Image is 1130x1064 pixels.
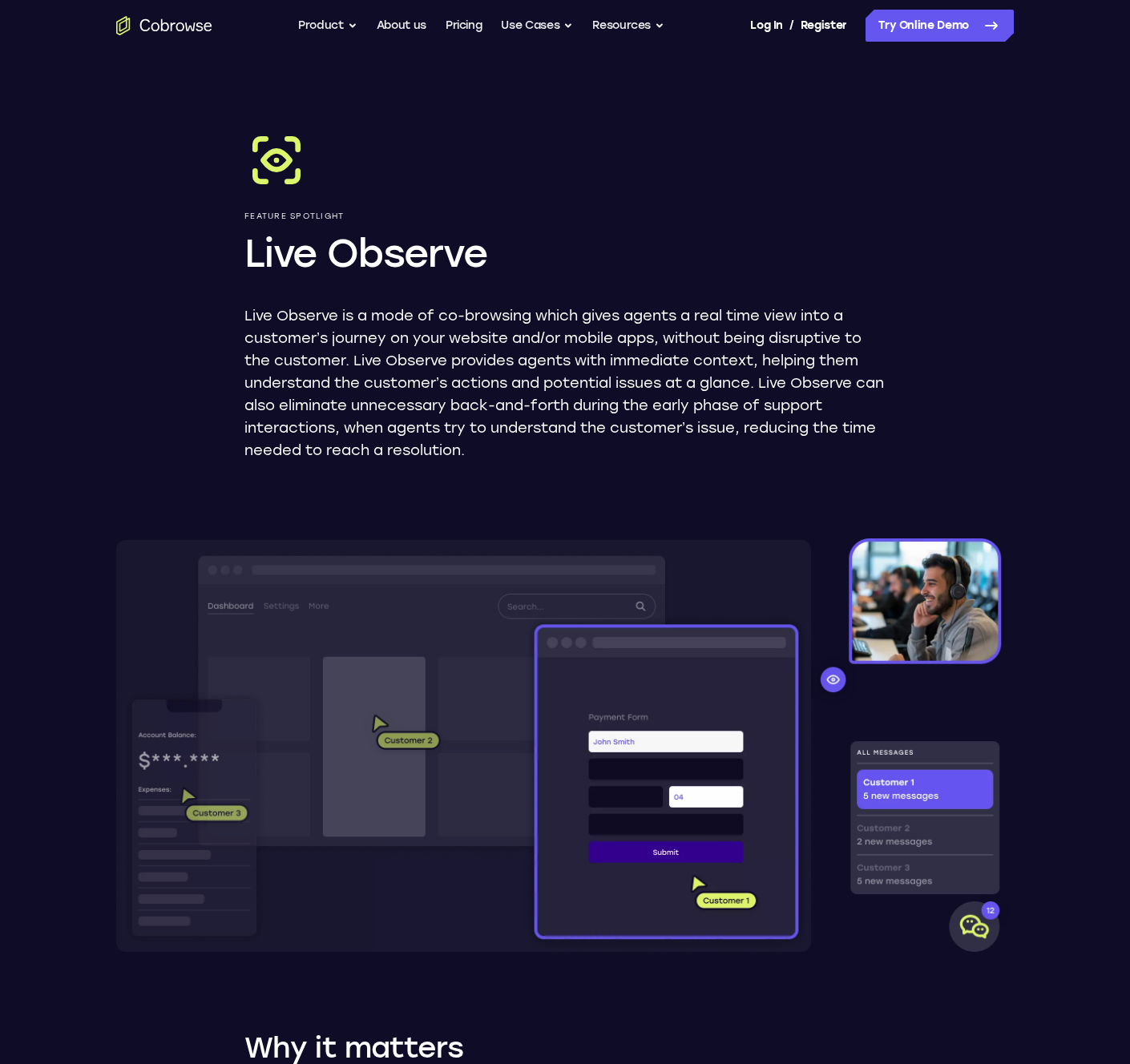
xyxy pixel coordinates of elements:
[377,10,426,42] a: About us
[244,228,886,279] h1: Live Observe
[244,212,886,221] p: Feature Spotlight
[116,538,1014,952] img: Window wireframes with cobrowse components
[750,10,782,42] a: Log In
[501,10,573,42] button: Use Cases
[298,10,357,42] button: Product
[244,128,309,192] img: Live Observe
[801,10,847,42] a: Register
[592,10,664,42] button: Resources
[789,16,794,35] span: /
[244,304,886,461] p: Live Observe is a mode of co-browsing which gives agents a real time view into a customer’s journ...
[866,10,1014,42] a: Try Online Demo
[116,16,212,35] a: Go to the home page
[446,10,482,42] a: Pricing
